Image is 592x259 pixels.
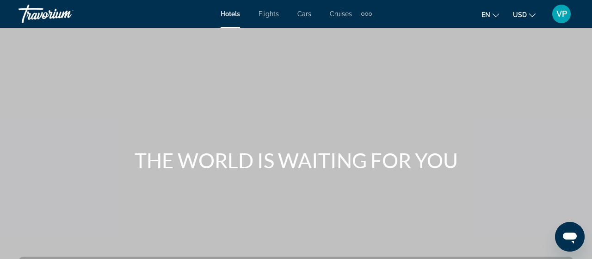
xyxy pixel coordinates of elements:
button: Change language [481,8,499,21]
span: en [481,11,490,19]
span: VP [556,9,567,19]
a: Cruises [330,10,352,18]
h1: THE WORLD IS WAITING FOR YOU [123,148,469,172]
span: USD [513,11,527,19]
a: Flights [259,10,279,18]
iframe: Bouton de lancement de la fenêtre de messagerie [555,222,585,252]
button: Change currency [513,8,536,21]
a: Cars [297,10,311,18]
button: User Menu [549,4,573,24]
button: Extra navigation items [361,6,372,21]
a: Travorium [18,2,111,26]
a: Hotels [221,10,240,18]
